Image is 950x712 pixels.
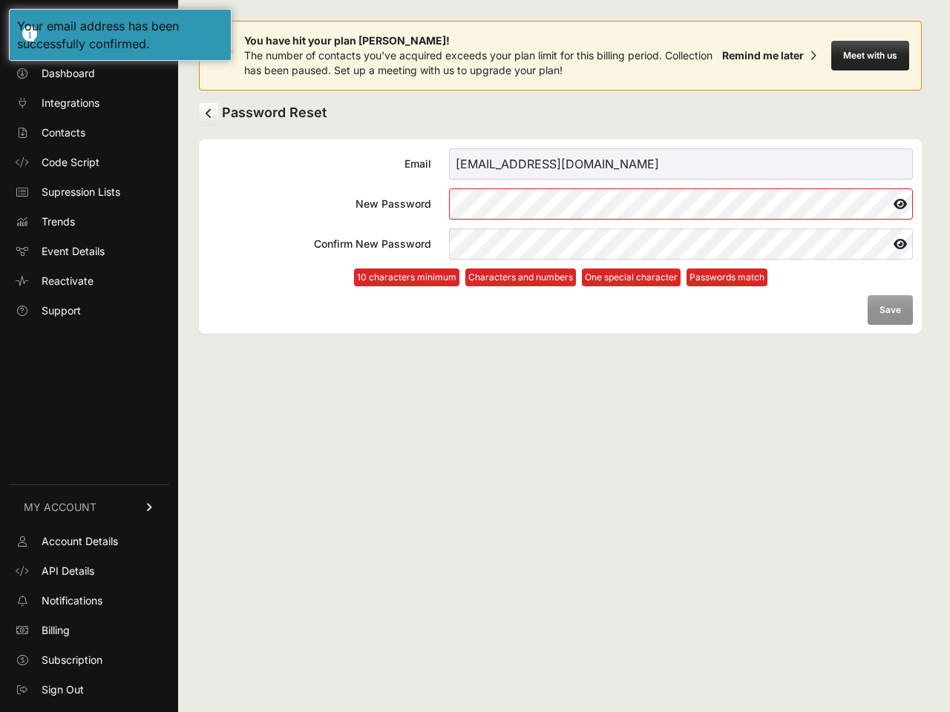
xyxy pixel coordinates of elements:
[9,91,169,115] a: Integrations
[831,41,909,70] button: Meet with us
[9,151,169,174] a: Code Script
[9,269,169,293] a: Reactivate
[9,299,169,323] a: Support
[42,303,81,318] span: Support
[42,623,70,638] span: Billing
[42,214,75,229] span: Trends
[716,42,822,69] button: Remind me later
[208,237,431,251] div: Confirm New Password
[449,228,913,260] input: Confirm New Password
[465,268,576,286] li: Characters and numbers
[9,619,169,642] a: Billing
[9,62,169,85] a: Dashboard
[42,244,105,259] span: Event Details
[9,484,169,530] a: MY ACCOUNT
[244,33,716,48] span: You have hit your plan [PERSON_NAME]!
[9,210,169,234] a: Trends
[9,678,169,702] a: Sign Out
[9,121,169,145] a: Contacts
[354,268,459,286] li: 10 characters minimum
[208,197,431,211] div: New Password
[42,564,94,578] span: API Details
[42,155,99,170] span: Code Script
[42,96,99,111] span: Integrations
[42,593,102,608] span: Notifications
[42,274,94,289] span: Reactivate
[17,17,223,53] div: Your email address has been successfully confirmed.
[9,530,169,553] a: Account Details
[582,268,681,286] li: One special character
[42,682,84,697] span: Sign Out
[449,188,913,220] input: New Password
[449,148,913,179] input: Email
[9,589,169,613] a: Notifications
[42,653,102,667] span: Subscription
[199,102,922,125] h2: Password Reset
[42,534,118,549] span: Account Details
[722,48,804,63] div: Remind me later
[208,156,431,171] div: Email
[42,66,95,81] span: Dashboard
[42,185,120,200] span: Supression Lists
[42,125,85,140] span: Contacts
[9,240,169,263] a: Event Details
[687,268,767,286] li: Passwords match
[9,648,169,672] a: Subscription
[24,500,96,515] span: MY ACCOUNT
[244,49,712,76] span: The number of contacts you've acquired exceeds your plan limit for this billing period. Collectio...
[9,559,169,583] a: API Details
[9,180,169,204] a: Supression Lists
